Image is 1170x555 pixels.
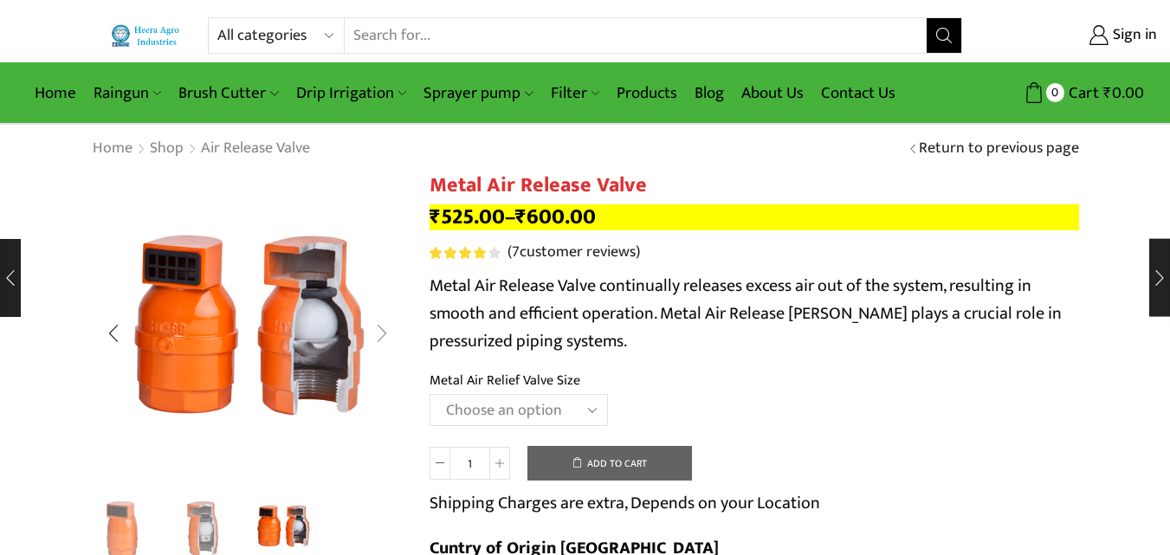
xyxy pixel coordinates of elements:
[360,312,404,355] div: Next slide
[430,204,1079,230] p: –
[415,73,541,113] a: Sprayer pump
[430,199,505,235] bdi: 525.00
[988,20,1157,51] a: Sign in
[149,138,184,160] a: Shop
[92,173,404,485] div: 3 / 3
[1064,81,1099,105] span: Cart
[92,138,133,160] a: Home
[170,73,287,113] a: Brush Cutter
[430,247,500,259] div: Rated 4.14 out of 5
[430,173,1079,198] h1: Metal Air Release Valve
[733,73,812,113] a: About Us
[92,312,135,355] div: Previous slide
[515,199,527,235] span: ₹
[430,371,580,390] label: Metal Air Relief Valve Size
[430,247,488,259] span: Rated out of 5 based on customer ratings
[430,489,820,517] p: Shipping Charges are extra, Depends on your Location
[430,199,441,235] span: ₹
[345,18,926,53] input: Search for...
[288,73,415,113] a: Drip Irrigation
[542,73,608,113] a: Filter
[979,77,1144,109] a: 0 Cart ₹0.00
[608,73,686,113] a: Products
[515,199,596,235] bdi: 600.00
[200,138,311,160] a: Air Release Valve
[919,138,1079,160] a: Return to previous page
[527,446,692,481] button: Add to cart
[507,242,640,264] a: (7customer reviews)
[1103,80,1112,106] span: ₹
[26,73,85,113] a: Home
[686,73,733,113] a: Blog
[1046,83,1064,101] span: 0
[92,138,311,160] nav: Breadcrumb
[512,239,520,265] span: 7
[450,447,489,480] input: Product quantity
[1109,24,1157,47] span: Sign in
[430,272,1079,355] p: Metal Air Release Valve continually releases excess air out of the system, resulting in smooth an...
[1103,80,1144,106] bdi: 0.00
[927,18,961,53] button: Search button
[430,247,503,259] span: 7
[85,73,170,113] a: Raingun
[812,73,904,113] a: Contact Us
